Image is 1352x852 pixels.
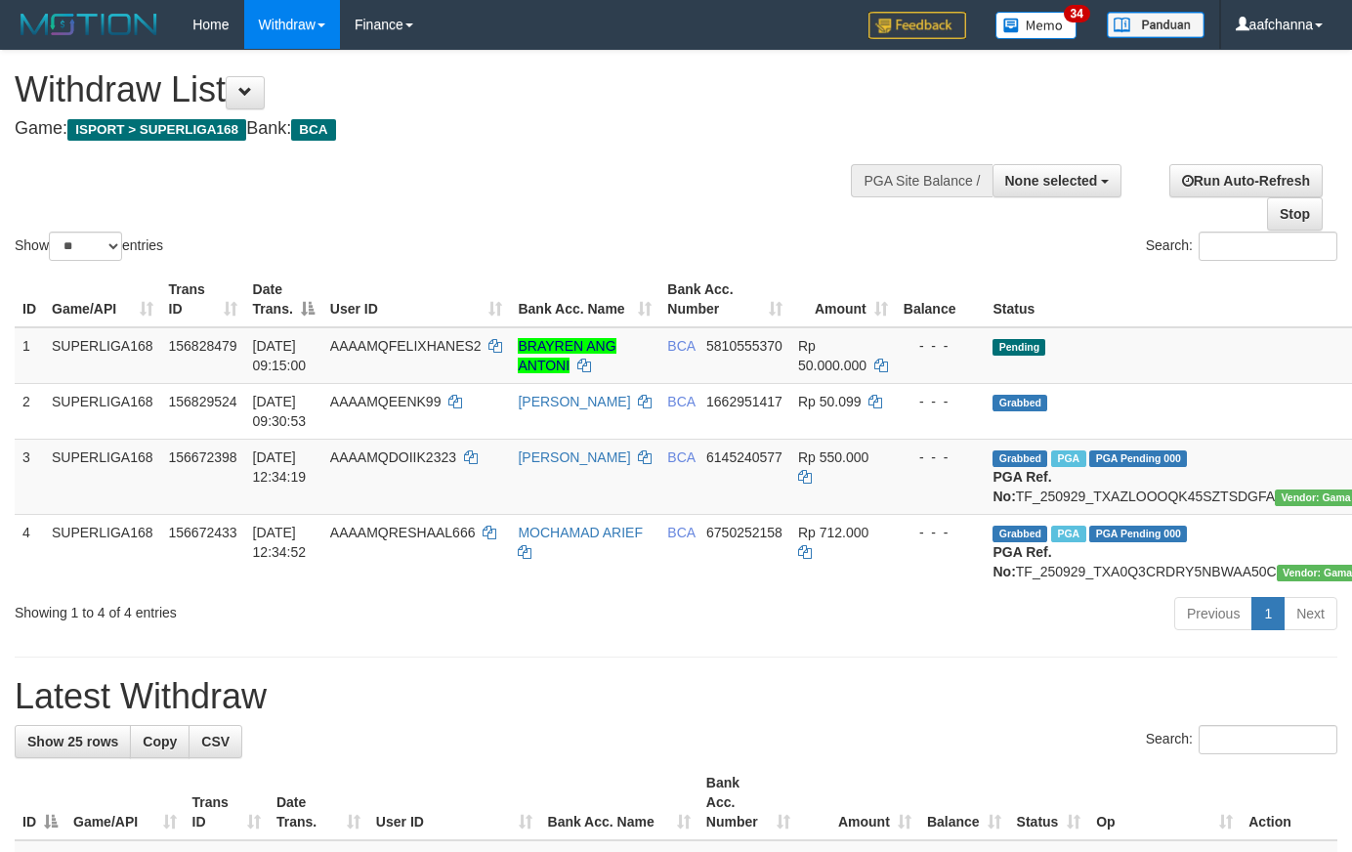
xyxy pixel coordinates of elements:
[706,338,782,354] span: Copy 5810555370 to clipboard
[15,272,44,327] th: ID
[291,119,335,141] span: BCA
[993,339,1045,356] span: Pending
[15,725,131,758] a: Show 25 rows
[667,338,695,354] span: BCA
[667,449,695,465] span: BCA
[851,164,992,197] div: PGA Site Balance /
[44,272,161,327] th: Game/API: activate to sort column ascending
[15,70,882,109] h1: Withdraw List
[798,765,919,840] th: Amount: activate to sort column ascending
[518,394,630,409] a: [PERSON_NAME]
[667,525,695,540] span: BCA
[15,514,44,589] td: 4
[1284,597,1337,630] a: Next
[253,449,307,485] span: [DATE] 12:34:19
[706,394,782,409] span: Copy 1662951417 to clipboard
[330,394,442,409] span: AAAAMQEENK99
[798,525,868,540] span: Rp 712.000
[44,514,161,589] td: SUPERLIGA168
[27,734,118,749] span: Show 25 rows
[868,12,966,39] img: Feedback.jpg
[518,449,630,465] a: [PERSON_NAME]
[322,272,511,327] th: User ID: activate to sort column ascending
[245,272,322,327] th: Date Trans.: activate to sort column descending
[49,232,122,261] select: Showentries
[1064,5,1090,22] span: 34
[330,525,476,540] span: AAAAMQRESHAAL666
[1199,725,1337,754] input: Search:
[1146,725,1337,754] label: Search:
[1089,450,1187,467] span: PGA Pending
[540,765,698,840] th: Bank Acc. Name: activate to sort column ascending
[993,544,1051,579] b: PGA Ref. No:
[993,395,1047,411] span: Grabbed
[1174,597,1252,630] a: Previous
[904,336,978,356] div: - - -
[993,526,1047,542] span: Grabbed
[1005,173,1098,189] span: None selected
[1009,765,1089,840] th: Status: activate to sort column ascending
[993,164,1122,197] button: None selected
[518,525,643,540] a: MOCHAMAD ARIEF
[1107,12,1204,38] img: panduan.png
[330,338,482,354] span: AAAAMQFELIXHANES2
[44,439,161,514] td: SUPERLIGA168
[904,523,978,542] div: - - -
[169,338,237,354] span: 156828479
[667,394,695,409] span: BCA
[1051,526,1085,542] span: Marked by aafsoycanthlai
[189,725,242,758] a: CSV
[130,725,190,758] a: Copy
[15,383,44,439] td: 2
[510,272,659,327] th: Bank Acc. Name: activate to sort column ascending
[904,447,978,467] div: - - -
[706,525,782,540] span: Copy 6750252158 to clipboard
[15,595,549,622] div: Showing 1 to 4 of 4 entries
[15,119,882,139] h4: Game: Bank:
[698,765,798,840] th: Bank Acc. Number: activate to sort column ascending
[269,765,368,840] th: Date Trans.: activate to sort column ascending
[15,677,1337,716] h1: Latest Withdraw
[169,394,237,409] span: 156829524
[15,10,163,39] img: MOTION_logo.png
[798,449,868,465] span: Rp 550.000
[904,392,978,411] div: - - -
[65,765,185,840] th: Game/API: activate to sort column ascending
[995,12,1077,39] img: Button%20Memo.svg
[896,272,986,327] th: Balance
[790,272,896,327] th: Amount: activate to sort column ascending
[330,449,456,465] span: AAAAMQDOIIK2323
[1251,597,1285,630] a: 1
[185,765,269,840] th: Trans ID: activate to sort column ascending
[993,469,1051,504] b: PGA Ref. No:
[706,449,782,465] span: Copy 6145240577 to clipboard
[15,439,44,514] td: 3
[518,338,615,373] a: BRAYREN ANG ANTONI
[15,232,163,261] label: Show entries
[798,338,866,373] span: Rp 50.000.000
[1051,450,1085,467] span: Marked by aafsoycanthlai
[993,450,1047,467] span: Grabbed
[1241,765,1337,840] th: Action
[253,394,307,429] span: [DATE] 09:30:53
[1267,197,1323,231] a: Stop
[253,525,307,560] span: [DATE] 12:34:52
[659,272,790,327] th: Bank Acc. Number: activate to sort column ascending
[67,119,246,141] span: ISPORT > SUPERLIGA168
[44,327,161,384] td: SUPERLIGA168
[15,765,65,840] th: ID: activate to sort column descending
[1089,526,1187,542] span: PGA Pending
[169,449,237,465] span: 156672398
[1199,232,1337,261] input: Search:
[798,394,862,409] span: Rp 50.099
[169,525,237,540] span: 156672433
[1146,232,1337,261] label: Search:
[15,327,44,384] td: 1
[143,734,177,749] span: Copy
[44,383,161,439] td: SUPERLIGA168
[161,272,245,327] th: Trans ID: activate to sort column ascending
[919,765,1009,840] th: Balance: activate to sort column ascending
[201,734,230,749] span: CSV
[368,765,540,840] th: User ID: activate to sort column ascending
[1088,765,1241,840] th: Op: activate to sort column ascending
